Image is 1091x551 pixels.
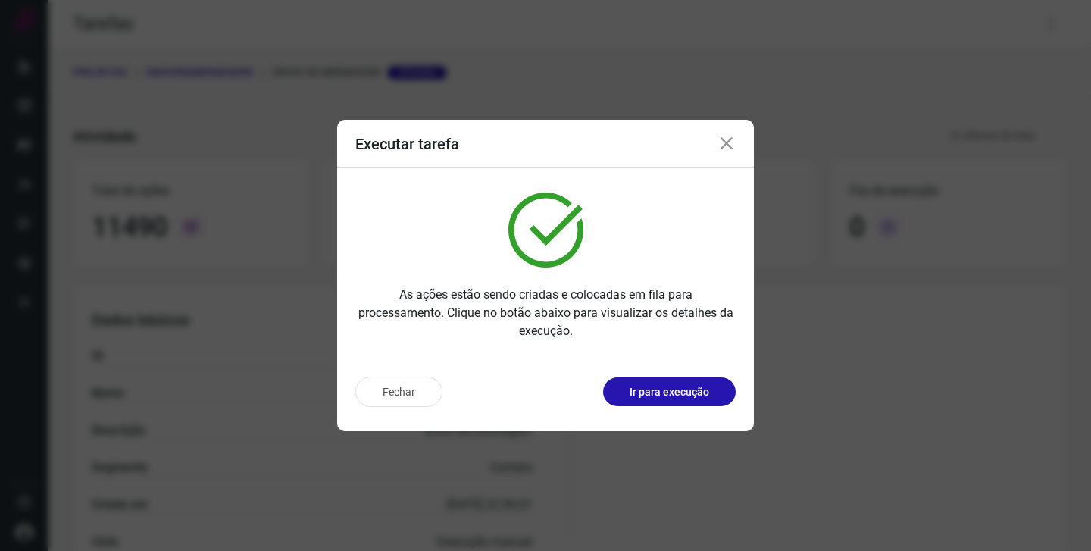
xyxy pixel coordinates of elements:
[355,377,442,407] button: Fechar
[355,286,736,340] p: As ações estão sendo criadas e colocadas em fila para processamento. Clique no botão abaixo para ...
[630,384,709,400] p: Ir para execução
[508,193,583,268] img: verified.svg
[603,377,736,406] button: Ir para execução
[355,135,459,153] h3: Executar tarefa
